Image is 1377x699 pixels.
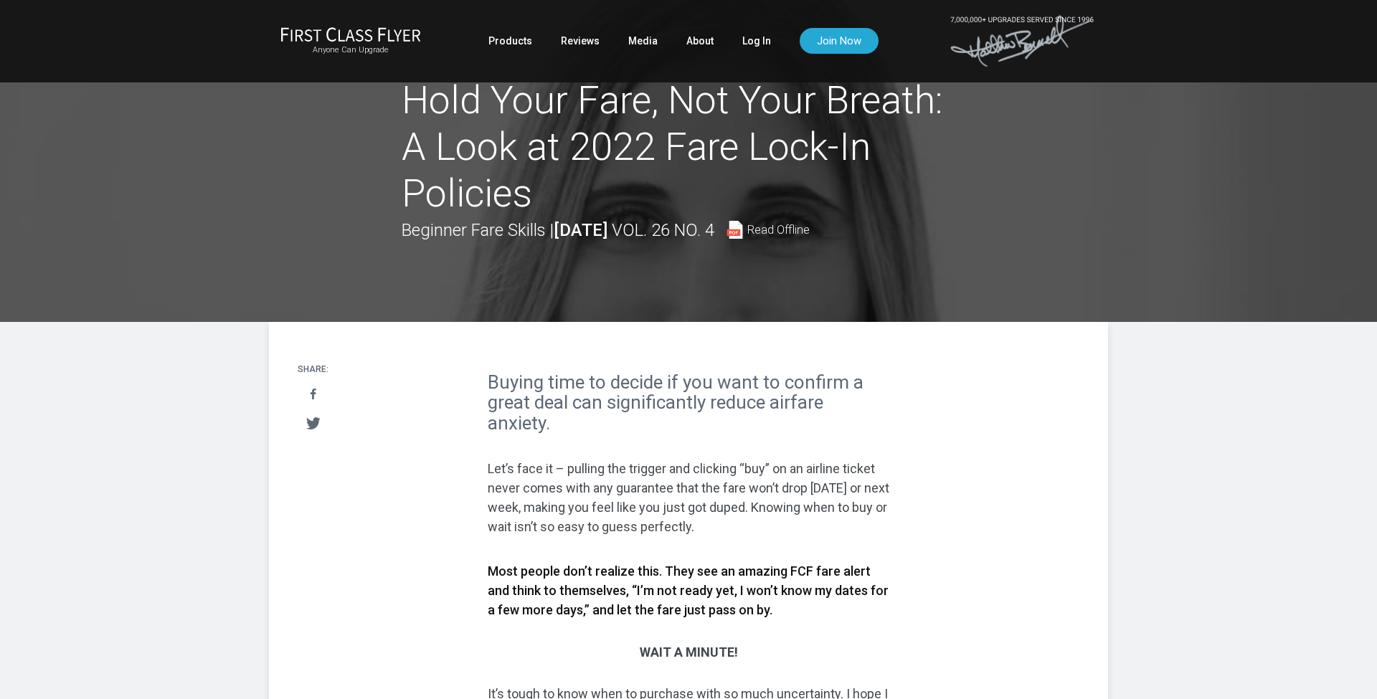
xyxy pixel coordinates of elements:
[561,28,600,54] a: Reviews
[488,459,889,536] p: Let’s face it – pulling the trigger and clicking “buy” on an airline ticket never comes with any ...
[686,28,714,54] a: About
[747,224,810,236] span: Read Offline
[298,410,328,437] a: Tweet
[488,28,532,54] a: Products
[612,220,714,240] span: Vol. 26 No. 4
[488,645,889,660] h3: Wait A Minute!
[726,221,810,239] a: Read Offline
[402,77,975,217] h1: Hold Your Fare, Not Your Breath: A Look at 2022 Fare Lock-In Policies
[402,217,810,244] div: Beginner Fare Skills |
[628,28,658,54] a: Media
[488,564,889,617] strong: Most people don’t realize this. They see an amazing FCF fare alert and think to themselves, “I’m ...
[280,27,421,42] img: First Class Flyer
[280,45,421,55] small: Anyone Can Upgrade
[742,28,771,54] a: Log In
[280,27,421,55] a: First Class FlyerAnyone Can Upgrade
[726,221,744,239] img: pdf-file.svg
[554,220,607,240] strong: [DATE]
[298,381,328,408] a: Share
[488,372,889,434] h2: Buying time to decide if you want to confirm a great deal can significantly reduce airfare anxiety.
[800,28,879,54] a: Join Now
[298,365,328,374] h4: Share:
